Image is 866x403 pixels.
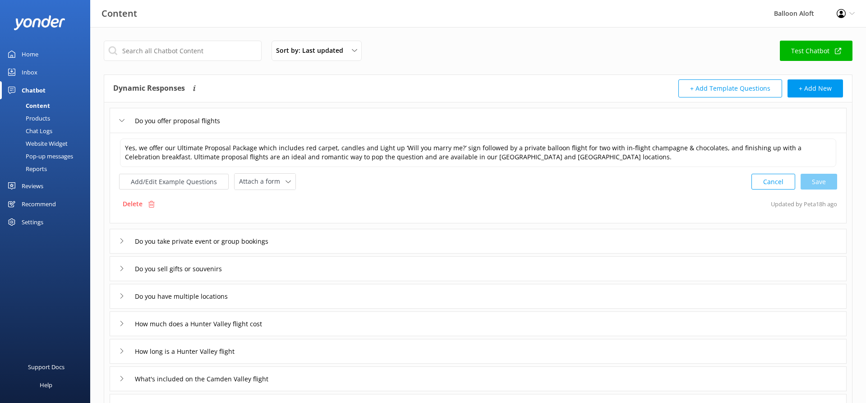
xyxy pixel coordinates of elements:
[119,174,229,190] button: Add/Edit Example Questions
[5,150,73,162] div: Pop-up messages
[104,41,262,61] input: Search all Chatbot Content
[780,41,852,61] a: Test Chatbot
[276,46,349,56] span: Sort by: Last updated
[22,63,37,81] div: Inbox
[5,99,50,112] div: Content
[22,195,56,213] div: Recommend
[5,137,68,150] div: Website Widget
[5,162,47,175] div: Reports
[123,199,143,209] p: Delete
[5,112,50,125] div: Products
[239,176,286,186] span: Attach a form
[5,99,90,112] a: Content
[28,358,64,376] div: Support Docs
[5,125,90,137] a: Chat Logs
[5,125,52,137] div: Chat Logs
[22,213,43,231] div: Settings
[22,45,38,63] div: Home
[678,79,782,97] button: + Add Template Questions
[788,79,843,97] button: + Add New
[14,15,65,30] img: yonder-white-logo.png
[120,139,836,167] textarea: Yes, we offer our Ultimate Proposal Package which includes red carpet, candles and Light up ‘Will...
[5,150,90,162] a: Pop-up messages
[22,81,46,99] div: Chatbot
[22,177,43,195] div: Reviews
[113,79,185,97] h4: Dynamic Responses
[751,174,795,190] button: Cancel
[5,137,90,150] a: Website Widget
[5,162,90,175] a: Reports
[40,376,52,394] div: Help
[771,195,837,213] p: Updated by Peta 18h ago
[101,6,137,21] h3: Content
[5,112,90,125] a: Products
